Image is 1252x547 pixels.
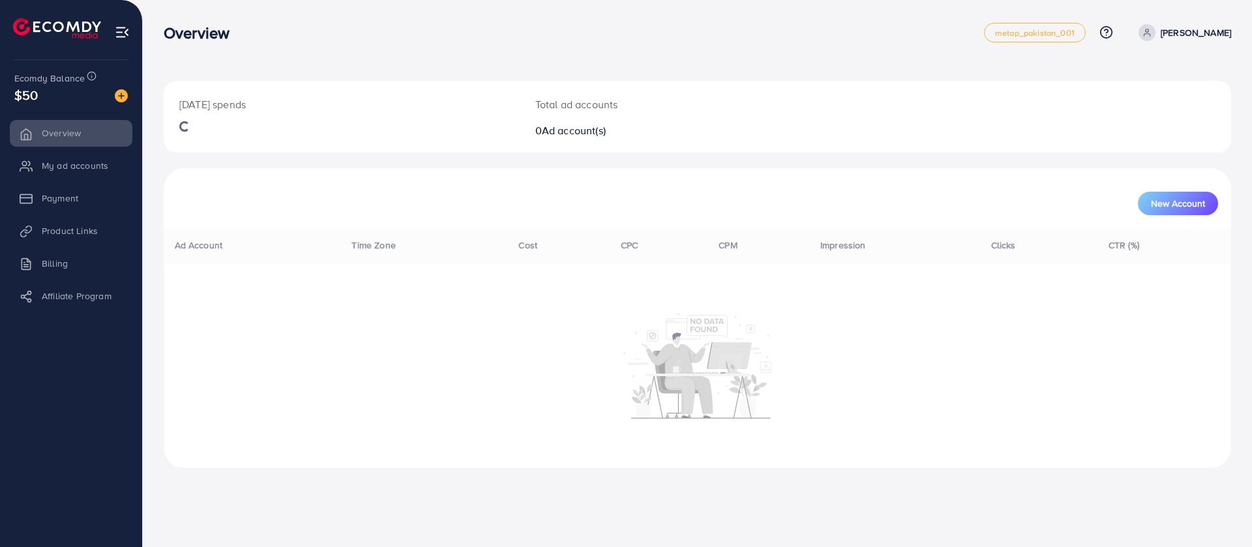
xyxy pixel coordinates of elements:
img: menu [115,25,130,40]
img: logo [13,18,101,38]
button: New Account [1138,192,1218,215]
h3: Overview [164,23,240,42]
span: Ecomdy Balance [14,72,85,85]
a: metap_pakistan_001 [984,23,1086,42]
p: [DATE] spends [179,96,504,112]
span: New Account [1151,199,1205,208]
span: Ad account(s) [542,123,606,138]
img: image [115,89,128,102]
span: $50 [14,85,38,104]
h2: 0 [535,125,771,137]
p: Total ad accounts [535,96,771,112]
p: [PERSON_NAME] [1161,25,1231,40]
span: metap_pakistan_001 [995,29,1075,37]
a: [PERSON_NAME] [1133,24,1231,41]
